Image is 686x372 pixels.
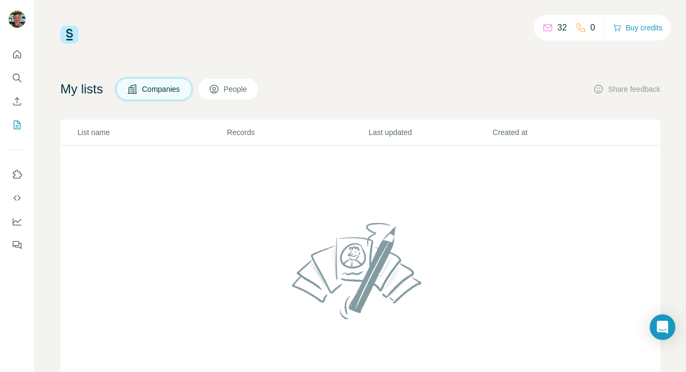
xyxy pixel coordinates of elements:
[493,127,616,138] p: Created at
[9,212,26,231] button: Dashboard
[9,11,26,28] img: Avatar
[9,68,26,88] button: Search
[227,127,367,138] p: Records
[369,127,492,138] p: Last updated
[60,81,103,98] h4: My lists
[9,165,26,184] button: Use Surfe on LinkedIn
[613,20,663,35] button: Buy credits
[9,235,26,255] button: Feedback
[224,84,248,94] span: People
[60,26,78,44] img: Surfe Logo
[593,84,660,94] button: Share feedback
[9,188,26,208] button: Use Surfe API
[77,127,226,138] p: List name
[9,115,26,134] button: My lists
[650,314,675,340] div: Open Intercom Messenger
[142,84,181,94] span: Companies
[590,21,595,34] p: 0
[9,92,26,111] button: Enrich CSV
[288,213,433,328] img: No lists found
[9,45,26,64] button: Quick start
[557,21,567,34] p: 32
